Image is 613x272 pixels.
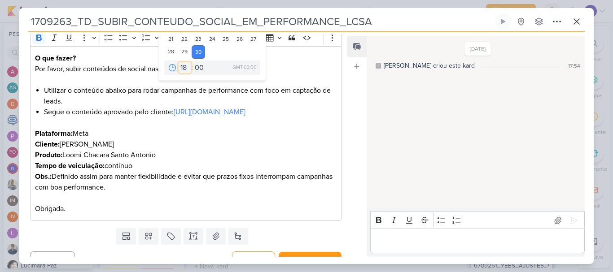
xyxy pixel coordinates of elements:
div: [PERSON_NAME] criou este kard [384,61,475,70]
p: [PERSON_NAME] [35,139,337,150]
div: : [191,62,193,73]
strong: Plataforma: [35,129,73,138]
div: 22 [178,33,192,45]
div: GMT-03:00 [232,64,257,71]
div: Editor toolbar [370,212,585,229]
p: Definido assim para manter flexibilidade e evitar que prazos fixos interrompam campanhas com boa ... [35,171,337,214]
p: Por favor, subir conteúdos de social nas campanhas de performance: [35,53,337,85]
strong: O que fazer? [35,54,76,63]
div: 30 [192,45,206,59]
li: Segue o conteúdo aprovado pelo cliente: [44,107,337,128]
div: 23 [192,33,206,45]
div: 17:54 [568,62,580,70]
div: 28 [164,45,178,59]
button: Cancelar [30,251,75,269]
strong: Tempo de veiculação: [35,161,105,170]
div: 21 [164,33,178,45]
li: Utilizar o conteúdo abaixo para rodar campanhas de performance com foco em captação de leads. [44,85,337,107]
strong: Produto: [35,151,62,160]
div: Editor editing area: main [30,46,342,221]
p: Meta [35,128,337,139]
div: Editor toolbar [30,29,342,46]
button: Salvar e Fechar [279,252,342,268]
div: 24 [205,33,219,45]
div: Ligar relógio [499,18,507,25]
div: Editor editing area: main [370,229,585,253]
div: 25 [219,33,233,45]
button: Salvar [232,251,275,269]
div: 29 [178,45,192,59]
strong: Obs.: [35,172,52,181]
p: Loomi Chacara Santo Antonio contínuo [35,150,337,171]
input: Kard Sem Título [28,13,493,30]
div: 26 [232,33,246,45]
strong: Cliente: [35,140,60,149]
a: [URL][DOMAIN_NAME] [174,108,245,117]
div: 27 [246,33,260,45]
